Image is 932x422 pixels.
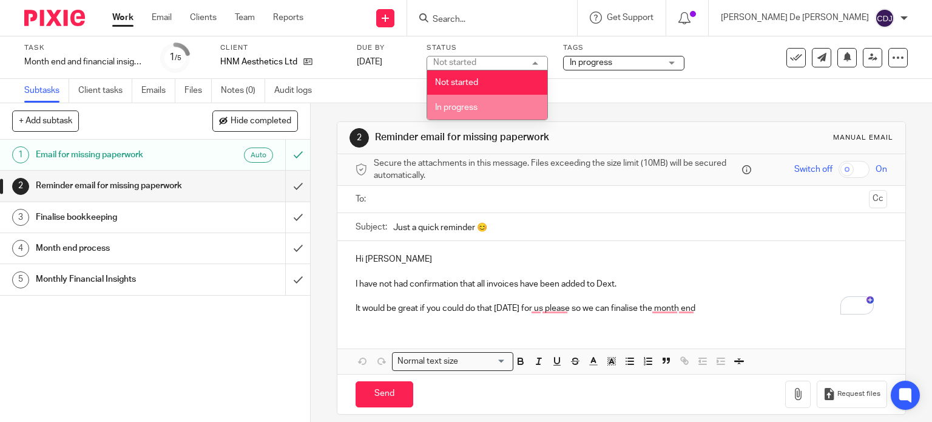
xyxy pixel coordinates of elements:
a: Team [235,12,255,24]
button: Cc [869,190,887,208]
div: 4 [12,240,29,257]
p: HNM Aesthetics Ltd [220,56,297,68]
p: Hi [PERSON_NAME] [356,253,888,265]
label: Task [24,43,146,53]
a: Email [152,12,172,24]
label: Subject: [356,221,387,233]
a: Clients [190,12,217,24]
h1: Month end process [36,239,194,257]
span: Secure the attachments in this message. Files exceeding the size limit (10MB) will be secured aut... [374,157,740,182]
span: Normal text size [395,355,461,368]
input: Send [356,381,413,407]
span: Request files [837,389,880,399]
span: In progress [570,58,612,67]
div: To enrich screen reader interactions, please activate Accessibility in Grammarly extension settings [337,241,906,324]
small: /5 [175,55,181,61]
label: Client [220,43,342,53]
a: Emails [141,79,175,103]
input: Search for option [462,355,506,368]
div: 1 [169,50,181,64]
a: Reports [273,12,303,24]
h1: Reminder email for missing paperwork [36,177,194,195]
button: Request files [817,381,887,408]
p: I have not had confirmation that all invoices have been added to Dext. [356,278,888,290]
span: Switch off [794,163,832,175]
p: It would be great if you could do that [DATE] for us please so we can finalise the month end [356,302,888,315]
h1: Email for missing paperwork [36,146,194,164]
div: Search for option [392,352,513,371]
div: Manual email [833,133,893,143]
input: Search [431,15,541,26]
p: [PERSON_NAME] De [PERSON_NAME] [721,12,869,24]
a: Work [112,12,133,24]
div: Not started [433,58,476,67]
div: 2 [12,178,29,195]
h1: Reminder email for missing paperwork [375,131,647,144]
div: Auto [244,148,273,163]
span: Hide completed [231,117,291,126]
a: Subtasks [24,79,69,103]
label: Due by [357,43,411,53]
div: Month end and financial insights [24,56,146,68]
label: To: [356,193,369,205]
h1: Finalise bookkeeping [36,208,194,226]
div: 5 [12,271,29,288]
label: Status [427,43,548,53]
h1: Monthly Financial Insights [36,270,194,288]
span: Get Support [607,13,653,22]
img: svg%3E [875,9,894,28]
span: In progress [435,103,478,112]
a: Client tasks [78,79,132,103]
span: [DATE] [357,58,382,66]
span: Not started [435,78,478,87]
div: 2 [349,128,369,148]
img: Pixie [24,10,85,26]
button: + Add subtask [12,111,79,131]
a: Audit logs [274,79,321,103]
a: Notes (0) [221,79,265,103]
span: On [876,163,887,175]
button: Hide completed [212,111,298,131]
a: Files [184,79,212,103]
div: 1 [12,146,29,163]
label: Tags [563,43,684,53]
div: 3 [12,209,29,226]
